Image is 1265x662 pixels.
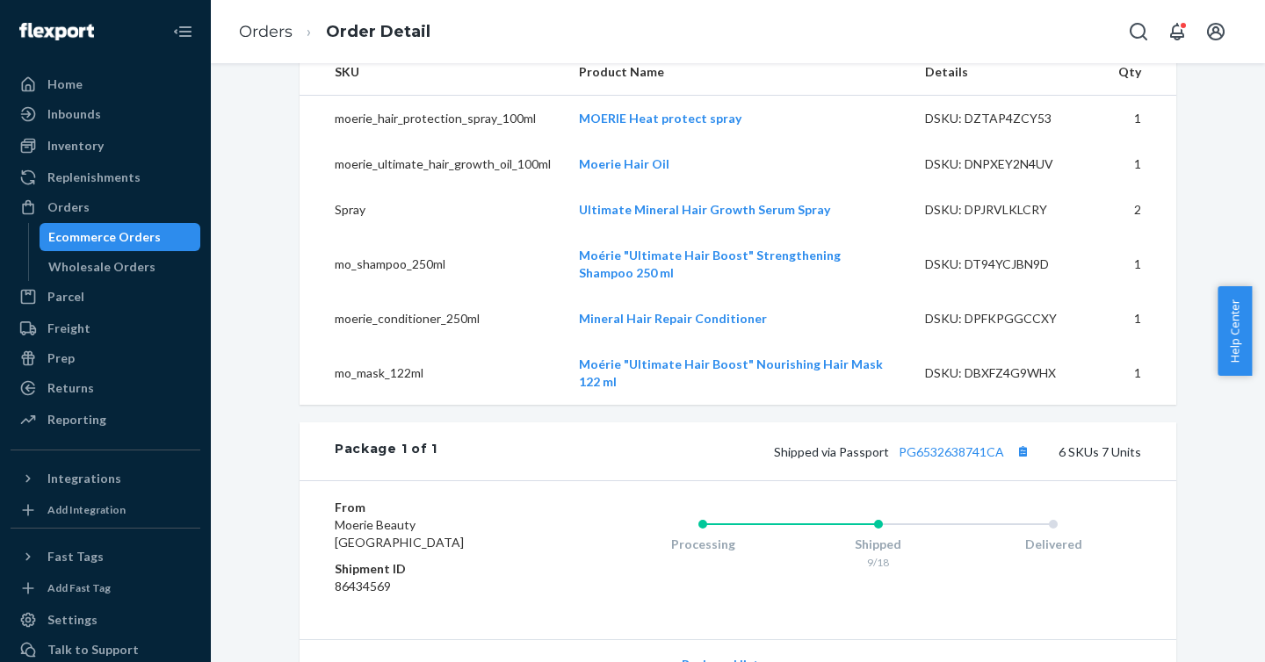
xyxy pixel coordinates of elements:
div: Inventory [47,137,104,155]
a: Settings [11,606,200,634]
a: Moerie Hair Oil [579,156,669,171]
a: Parcel [11,283,200,311]
td: 1 [1104,296,1176,342]
div: Home [47,76,83,93]
dt: From [335,499,545,516]
div: Reporting [47,411,106,428]
div: Fast Tags [47,548,104,565]
div: 9/18 [791,555,966,570]
td: mo_mask_122ml [300,342,565,405]
td: moerie_ultimate_hair_growth_oil_100ml [300,141,565,187]
td: 2 [1104,187,1176,233]
td: 1 [1104,141,1176,187]
a: Add Integration [11,500,200,521]
a: Freight [11,314,200,342]
a: Home [11,70,200,98]
td: mo_shampoo_250ml [300,233,565,296]
a: Returns [11,374,200,402]
a: Ecommerce Orders [40,223,201,251]
a: Inventory [11,132,200,160]
div: Settings [47,611,98,629]
div: Delivered [965,536,1141,553]
th: Details [911,49,1104,96]
div: Orders [47,198,90,216]
div: Inbounds [47,105,101,123]
a: PG6532638741CA [899,444,1004,459]
a: Add Fast Tag [11,578,200,599]
button: Close Navigation [165,14,200,49]
div: Replenishments [47,169,141,186]
dd: 86434569 [335,578,545,595]
div: Returns [47,379,94,397]
button: Integrations [11,464,200,493]
a: Moérie "Ultimate Hair Boost" Strengthening Shampoo 250 ml [579,248,841,280]
div: DSKU: DBXFZ4G9WHX [925,364,1090,382]
div: Integrations [47,470,121,487]
td: moerie_hair_protection_spray_100ml [300,96,565,142]
button: Open notifications [1160,14,1195,49]
div: Freight [47,320,90,337]
div: DSKU: DPJRVLKLCRY [925,201,1090,219]
div: Add Fast Tag [47,580,111,595]
button: Fast Tags [11,543,200,571]
a: Orders [239,22,293,41]
td: moerie_conditioner_250ml [300,296,565,342]
th: Qty [1104,49,1176,96]
div: DSKU: DZTAP4ZCY53 [925,110,1090,127]
div: Talk to Support [47,641,139,658]
a: Reporting [11,406,200,434]
button: Help Center [1218,286,1252,376]
div: Ecommerce Orders [48,228,161,246]
div: Wholesale Orders [48,258,155,276]
a: Replenishments [11,163,200,191]
div: Parcel [47,288,84,306]
span: Shipped via Passport [774,444,1034,459]
a: Prep [11,344,200,372]
td: 1 [1104,233,1176,296]
a: Mineral Hair Repair Conditioner [579,311,767,326]
dt: Shipment ID [335,560,545,578]
th: SKU [300,49,565,96]
a: Inbounds [11,100,200,128]
a: Order Detail [326,22,430,41]
div: Shipped [791,536,966,553]
button: Copy tracking number [1011,440,1034,463]
td: 1 [1104,96,1176,142]
div: Add Integration [47,502,126,517]
div: Processing [615,536,791,553]
a: Ultimate Mineral Hair Growth Serum Spray [579,202,830,217]
a: Orders [11,193,200,221]
a: MOERIE Heat protect spray [579,111,741,126]
span: Moerie Beauty [GEOGRAPHIC_DATA] [335,517,464,550]
a: Wholesale Orders [40,253,201,281]
div: Package 1 of 1 [335,440,437,463]
ol: breadcrumbs [225,6,445,58]
div: 6 SKUs 7 Units [437,440,1141,463]
div: DSKU: DPFKPGGCCXY [925,310,1090,327]
div: DSKU: DNPXEY2N4UV [925,155,1090,173]
div: DSKU: DT94YCJBN9D [925,255,1090,273]
img: Flexport logo [19,23,94,40]
td: 1 [1104,342,1176,405]
a: Moérie "Ultimate Hair Boost" Nourishing Hair Mask 122 ml [579,356,883,389]
button: Open Search Box [1121,14,1156,49]
td: Spray [300,187,565,233]
div: Prep [47,349,75,367]
button: Open account menu [1198,14,1233,49]
th: Product Name [565,49,911,96]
